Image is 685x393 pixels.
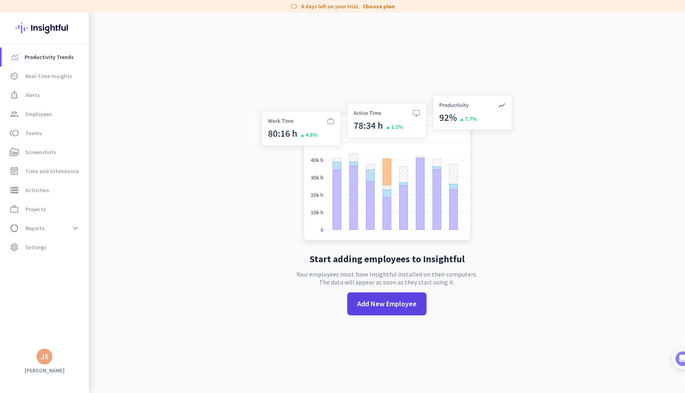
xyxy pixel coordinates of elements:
span: Time and Attendance [25,166,79,176]
span: Settings [25,242,47,252]
i: perm_media [10,147,19,157]
span: Productivity Trends [25,52,74,62]
i: group [10,109,19,119]
button: Add New Employee [347,292,427,315]
i: notification_important [10,90,19,100]
a: data_usageReportsexpand_more [2,219,89,238]
h2: Start adding employees to Insightful [310,254,465,264]
a: work_outlineProjects [2,200,89,219]
span: Projects [25,204,46,214]
img: no-search-results [256,90,518,248]
span: Screenshots [25,147,56,157]
img: menu-item [11,53,18,61]
a: settingsSettings [2,238,89,257]
i: data_usage [10,223,19,233]
a: av_timerReal-Time Insights [2,67,89,86]
a: Choose plan [363,2,395,10]
i: label [290,2,298,10]
span: Activities [25,185,49,195]
div: JS [40,353,49,361]
a: menu-itemProductivity Trends [2,48,89,67]
a: notification_importantAlerts [2,86,89,105]
a: storageActivities [2,181,89,200]
a: groupEmployees [2,105,89,124]
span: Real-Time Insights [25,71,72,81]
i: settings [10,242,19,252]
a: event_noteTime and Attendance [2,162,89,181]
i: av_timer [10,71,19,81]
p: Your employees must have Insightful installed on their computers. The data will appear as soon as... [297,270,477,286]
span: Teams [25,128,42,138]
img: Insightful logo [15,13,73,44]
i: toll [10,128,19,138]
span: Reports [25,223,45,233]
a: tollTeams [2,124,89,143]
i: storage [10,185,19,195]
a: perm_mediaScreenshots [2,143,89,162]
button: expand_more [68,221,82,235]
i: event_note [10,166,19,176]
span: Add New Employee [357,299,417,309]
span: Alerts [25,90,40,100]
i: work_outline [10,204,19,214]
span: Employees [25,109,52,119]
